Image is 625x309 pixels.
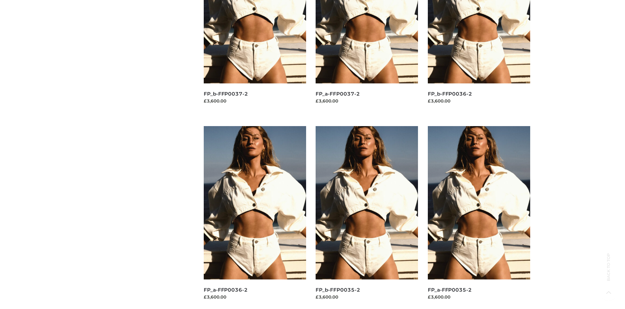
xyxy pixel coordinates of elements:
div: £3,600.00 [428,294,530,300]
div: £3,600.00 [204,98,306,104]
div: £3,600.00 [428,98,530,104]
div: £3,600.00 [204,294,306,300]
a: FP_a-FFP0035-2 [428,287,472,293]
a: FP_b-FFP0035-2 [316,287,360,293]
div: £3,600.00 [316,294,418,300]
a: FP_a-FFP0037-2 [316,91,360,97]
span: Back to top [600,265,617,281]
a: FP_b-FFP0037-2 [204,91,248,97]
a: FP_a-FFP0036-2 [204,287,248,293]
a: FP_b-FFP0036-2 [428,91,472,97]
div: £3,600.00 [316,98,418,104]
